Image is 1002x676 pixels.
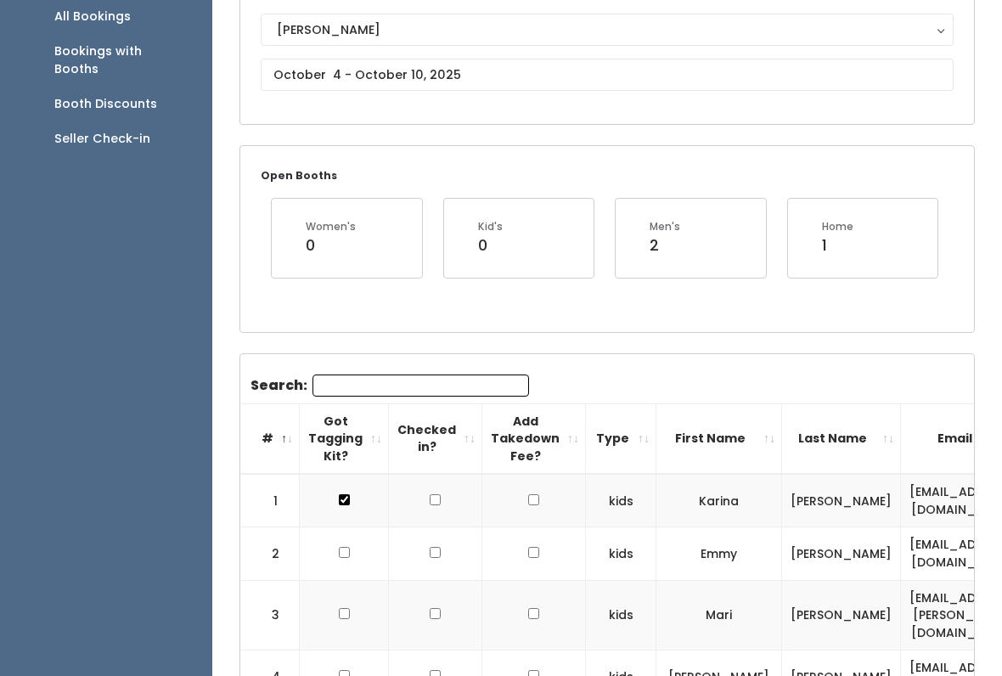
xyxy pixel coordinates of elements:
label: Search: [250,375,529,397]
td: [PERSON_NAME] [782,581,901,651]
div: 0 [478,235,503,257]
input: October 4 - October 10, 2025 [261,59,954,92]
td: 3 [240,581,300,651]
td: kids [586,581,656,651]
small: Open Booths [261,169,337,183]
div: [PERSON_NAME] [277,21,937,40]
td: [PERSON_NAME] [782,528,901,581]
div: Women's [306,220,356,235]
td: kids [586,528,656,581]
div: All Bookings [54,8,131,26]
div: Seller Check-in [54,131,150,149]
td: Emmy [656,528,782,581]
td: 1 [240,475,300,528]
div: 0 [306,235,356,257]
div: 1 [822,235,853,257]
div: Home [822,220,853,235]
th: Last Name: activate to sort column ascending [782,404,901,475]
th: Add Takedown Fee?: activate to sort column ascending [482,404,586,475]
th: Type: activate to sort column ascending [586,404,656,475]
input: Search: [312,375,529,397]
div: 2 [650,235,680,257]
div: Kid's [478,220,503,235]
th: Got Tagging Kit?: activate to sort column ascending [300,404,389,475]
td: [PERSON_NAME] [782,475,901,528]
div: Men's [650,220,680,235]
th: Checked in?: activate to sort column ascending [389,404,482,475]
div: Booth Discounts [54,96,157,114]
td: Karina [656,475,782,528]
td: Mari [656,581,782,651]
td: 2 [240,528,300,581]
td: kids [586,475,656,528]
button: [PERSON_NAME] [261,14,954,47]
div: Bookings with Booths [54,43,185,79]
th: #: activate to sort column descending [240,404,300,475]
th: First Name: activate to sort column ascending [656,404,782,475]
